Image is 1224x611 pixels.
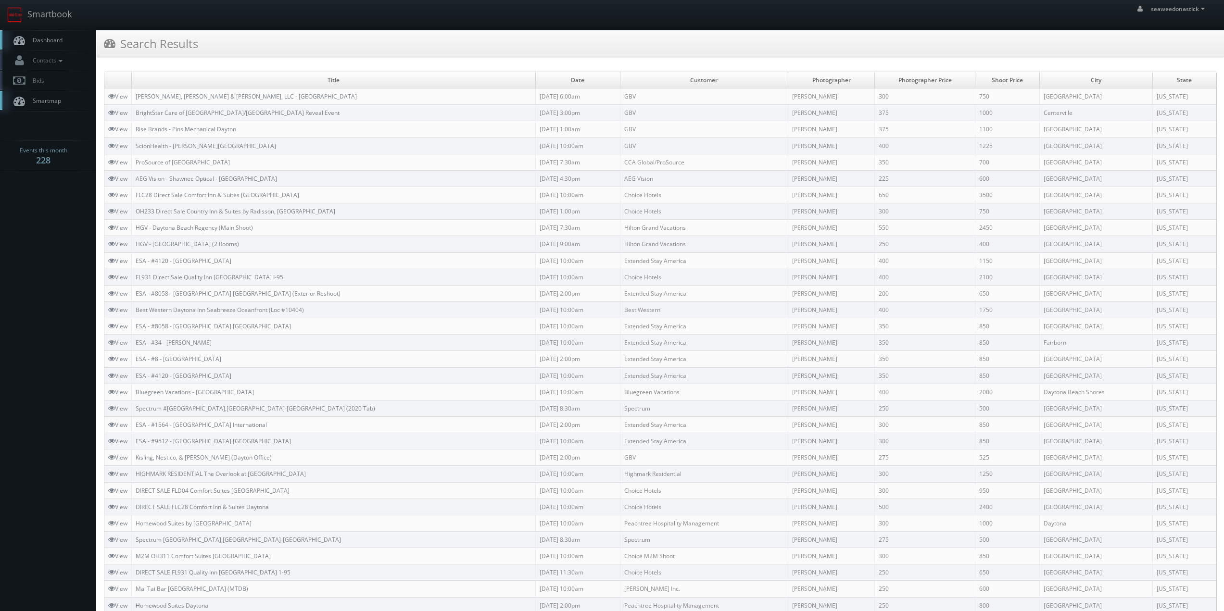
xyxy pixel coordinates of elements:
[788,482,875,499] td: [PERSON_NAME]
[620,499,788,515] td: Choice Hotels
[108,601,127,610] a: View
[875,515,975,531] td: 300
[1039,269,1152,285] td: [GEOGRAPHIC_DATA]
[975,564,1040,581] td: 650
[875,121,975,137] td: 375
[875,581,975,597] td: 250
[788,203,875,220] td: [PERSON_NAME]
[788,581,875,597] td: [PERSON_NAME]
[620,203,788,220] td: Choice Hotels
[620,301,788,318] td: Best Western
[136,453,272,461] a: Kisling, Nestico, & [PERSON_NAME] (Dayton Office)
[1039,581,1152,597] td: [GEOGRAPHIC_DATA]
[620,88,788,105] td: GBV
[1151,5,1208,13] span: seaweedonastick
[1152,433,1216,449] td: [US_STATE]
[36,154,50,166] strong: 228
[875,564,975,581] td: 250
[788,301,875,318] td: [PERSON_NAME]
[620,433,788,449] td: Extended Stay America
[108,355,127,363] a: View
[535,449,620,466] td: [DATE] 2:00pm
[975,548,1040,564] td: 850
[875,220,975,236] td: 550
[535,531,620,548] td: [DATE] 8:30am
[1152,220,1216,236] td: [US_STATE]
[620,285,788,301] td: Extended Stay America
[1039,531,1152,548] td: [GEOGRAPHIC_DATA]
[620,515,788,531] td: Peachtree Hospitality Management
[108,207,127,215] a: View
[7,7,23,23] img: smartbook-logo.png
[136,536,341,544] a: Spectrum [GEOGRAPHIC_DATA],[GEOGRAPHIC_DATA]-[GEOGRAPHIC_DATA]
[535,416,620,433] td: [DATE] 2:00pm
[975,367,1040,384] td: 850
[975,466,1040,482] td: 1250
[975,433,1040,449] td: 850
[535,203,620,220] td: [DATE] 1:00pm
[788,499,875,515] td: [PERSON_NAME]
[788,433,875,449] td: [PERSON_NAME]
[975,220,1040,236] td: 2450
[788,220,875,236] td: [PERSON_NAME]
[975,335,1040,351] td: 850
[136,486,290,495] a: DIRECT SALE FLD04 Comfort Suites [GEOGRAPHIC_DATA]
[136,92,357,100] a: [PERSON_NAME], [PERSON_NAME] & [PERSON_NAME], LLC - [GEOGRAPHIC_DATA]
[136,568,290,576] a: DIRECT SALE FL931 Quality Inn [GEOGRAPHIC_DATA] 1-95
[788,105,875,121] td: [PERSON_NAME]
[788,384,875,400] td: [PERSON_NAME]
[875,301,975,318] td: 400
[1152,351,1216,367] td: [US_STATE]
[620,548,788,564] td: Choice M2M Shoot
[108,158,127,166] a: View
[788,515,875,531] td: [PERSON_NAME]
[875,548,975,564] td: 300
[1039,252,1152,269] td: [GEOGRAPHIC_DATA]
[28,97,61,105] span: Smartmap
[1039,236,1152,252] td: [GEOGRAPHIC_DATA]
[875,252,975,269] td: 400
[875,318,975,335] td: 350
[975,285,1040,301] td: 650
[1039,416,1152,433] td: [GEOGRAPHIC_DATA]
[975,269,1040,285] td: 2100
[788,416,875,433] td: [PERSON_NAME]
[1039,499,1152,515] td: [GEOGRAPHIC_DATA]
[875,137,975,154] td: 400
[108,191,127,199] a: View
[1152,564,1216,581] td: [US_STATE]
[620,351,788,367] td: Extended Stay America
[28,76,44,85] span: Bids
[620,400,788,416] td: Spectrum
[788,236,875,252] td: [PERSON_NAME]
[535,499,620,515] td: [DATE] 10:00am
[875,88,975,105] td: 300
[788,400,875,416] td: [PERSON_NAME]
[535,564,620,581] td: [DATE] 11:30am
[1152,137,1216,154] td: [US_STATE]
[875,351,975,367] td: 350
[1039,384,1152,400] td: Daytona Beach Shores
[136,273,283,281] a: FL931 Direct Sale Quality Inn [GEOGRAPHIC_DATA] I-95
[108,338,127,347] a: View
[1152,581,1216,597] td: [US_STATE]
[875,384,975,400] td: 400
[1152,187,1216,203] td: [US_STATE]
[108,306,127,314] a: View
[108,519,127,527] a: View
[1152,203,1216,220] td: [US_STATE]
[620,531,788,548] td: Spectrum
[875,170,975,187] td: 225
[1152,72,1216,88] td: State
[620,318,788,335] td: Extended Stay America
[535,318,620,335] td: [DATE] 10:00am
[1152,154,1216,170] td: [US_STATE]
[1039,515,1152,531] td: Daytona
[875,367,975,384] td: 350
[1152,466,1216,482] td: [US_STATE]
[1152,236,1216,252] td: [US_STATE]
[136,585,248,593] a: Mai Tai Bar [GEOGRAPHIC_DATA] (MTDB)
[535,187,620,203] td: [DATE] 10:00am
[788,72,875,88] td: Photographer
[875,187,975,203] td: 650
